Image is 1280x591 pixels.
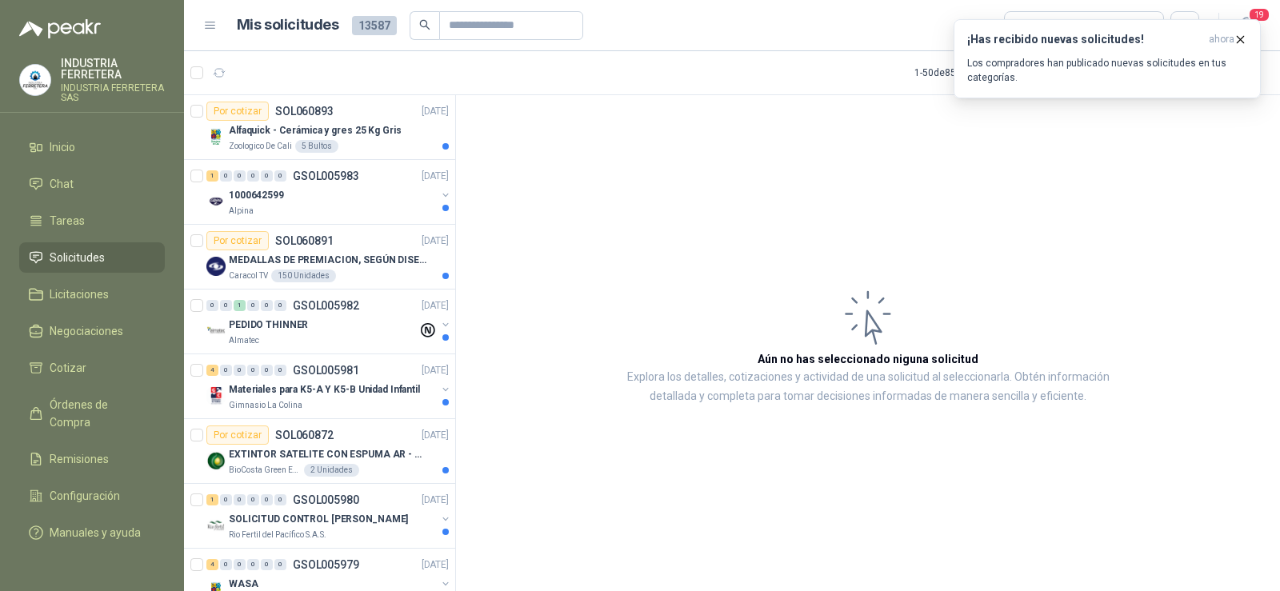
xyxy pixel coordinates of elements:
div: 0 [247,365,259,376]
img: Company Logo [206,516,226,535]
p: Alfaquick - Cerámica y gres 25 Kg Gris [229,123,401,138]
div: 1 [234,300,246,311]
div: 0 [274,559,286,570]
a: Inicio [19,132,165,162]
span: 19 [1248,7,1270,22]
div: 0 [220,494,232,505]
p: EXTINTOR SATELITE CON ESPUMA AR - AFFF [229,447,428,462]
span: Manuales y ayuda [50,524,141,541]
div: Por cotizar [206,231,269,250]
div: 0 [234,494,246,505]
h3: ¡Has recibido nuevas solicitudes! [967,33,1202,46]
p: SOL060872 [275,429,334,441]
p: BioCosta Green Energy S.A.S [229,464,301,477]
a: Órdenes de Compra [19,389,165,437]
div: 2 Unidades [304,464,359,477]
p: PEDIDO THINNER [229,317,308,333]
p: Almatec [229,334,259,347]
div: 4 [206,365,218,376]
div: 5 Bultos [295,140,338,153]
p: [DATE] [422,298,449,313]
p: [DATE] [422,428,449,443]
p: [DATE] [422,557,449,573]
a: 1 0 0 0 0 0 GSOL005980[DATE] Company LogoSOLICITUD CONTROL [PERSON_NAME]Rio Fertil del Pacífico S... [206,490,452,541]
p: SOLICITUD CONTROL [PERSON_NAME] [229,512,408,527]
span: ahora [1209,33,1234,46]
div: 0 [274,170,286,182]
div: Por cotizar [206,425,269,445]
div: 0 [247,300,259,311]
p: MEDALLAS DE PREMIACION, SEGÚN DISEÑO ADJUNTO(ADJUNTAR COTIZACION EN SU FORMATO [229,253,428,268]
span: Negociaciones [50,322,123,340]
a: 4 0 0 0 0 0 GSOL005981[DATE] Company LogoMateriales para K5-A Y K5-B Unidad InfantilGimnasio La C... [206,361,452,412]
a: 0 0 1 0 0 0 GSOL005982[DATE] Company LogoPEDIDO THINNERAlmatec [206,296,452,347]
p: Explora los detalles, cotizaciones y actividad de una solicitud al seleccionarla. Obtén informaci... [616,368,1120,406]
div: 4 [206,559,218,570]
p: INDUSTRIA FERRETERA [61,58,165,80]
div: 1 - 50 de 8590 [914,60,1018,86]
p: Rio Fertil del Pacífico S.A.S. [229,529,326,541]
a: Configuración [19,481,165,511]
div: 0 [274,365,286,376]
a: Chat [19,169,165,199]
p: Materiales para K5-A Y K5-B Unidad Infantil [229,382,420,397]
p: Zoologico De Cali [229,140,292,153]
div: 0 [247,559,259,570]
span: Licitaciones [50,286,109,303]
img: Company Logo [206,257,226,276]
p: [DATE] [422,493,449,508]
div: 0 [247,494,259,505]
p: Los compradores han publicado nuevas solicitudes en tus categorías. [967,56,1247,85]
div: 0 [247,170,259,182]
h3: Aún no has seleccionado niguna solicitud [758,350,978,368]
p: GSOL005983 [293,170,359,182]
p: [DATE] [422,104,449,119]
img: Company Logo [206,451,226,470]
p: INDUSTRIA FERRETERA SAS [61,83,165,102]
p: SOL060891 [275,235,334,246]
p: GSOL005982 [293,300,359,311]
p: GSOL005979 [293,559,359,570]
span: 13587 [352,16,397,35]
p: GSOL005980 [293,494,359,505]
div: 0 [261,365,273,376]
div: 0 [261,559,273,570]
p: Caracol TV [229,270,268,282]
div: 0 [220,170,232,182]
div: 0 [206,300,218,311]
div: 0 [220,365,232,376]
a: Remisiones [19,444,165,474]
p: GSOL005981 [293,365,359,376]
p: 1000642599 [229,188,284,203]
a: Por cotizarSOL060891[DATE] Company LogoMEDALLAS DE PREMIACION, SEGÚN DISEÑO ADJUNTO(ADJUNTAR COTI... [184,225,455,290]
div: 0 [261,170,273,182]
div: Todas [1014,17,1048,34]
span: Cotizar [50,359,86,377]
h1: Mis solicitudes [237,14,339,37]
div: Por cotizar [206,102,269,121]
a: Por cotizarSOL060893[DATE] Company LogoAlfaquick - Cerámica y gres 25 Kg GrisZoologico De Cali5 B... [184,95,455,160]
img: Company Logo [20,65,50,95]
img: Company Logo [206,321,226,341]
div: 0 [274,300,286,311]
span: Órdenes de Compra [50,396,150,431]
a: Negociaciones [19,316,165,346]
p: Gimnasio La Colina [229,399,302,412]
a: Por cotizarSOL060872[DATE] Company LogoEXTINTOR SATELITE CON ESPUMA AR - AFFFBioCosta Green Energ... [184,419,455,484]
div: 0 [234,170,246,182]
p: SOL060893 [275,106,334,117]
div: 1 [206,170,218,182]
a: Tareas [19,206,165,236]
button: ¡Has recibido nuevas solicitudes!ahora Los compradores han publicado nuevas solicitudes en tus ca... [954,19,1261,98]
button: 19 [1232,11,1261,40]
a: Licitaciones [19,279,165,309]
span: Tareas [50,212,85,230]
div: 0 [220,559,232,570]
a: 1 0 0 0 0 0 GSOL005983[DATE] Company Logo1000642599Alpina [206,166,452,218]
div: 0 [274,494,286,505]
span: Chat [50,175,74,193]
p: [DATE] [422,234,449,249]
p: [DATE] [422,363,449,378]
div: 1 [206,494,218,505]
p: [DATE] [422,169,449,184]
